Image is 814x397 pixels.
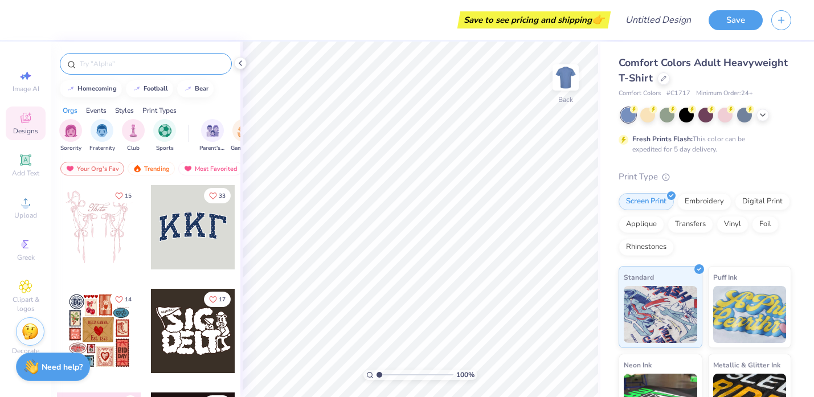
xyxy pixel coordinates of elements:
[110,188,137,203] button: Like
[96,124,108,137] img: Fraternity Image
[456,370,475,380] span: 100 %
[60,144,81,153] span: Sorority
[77,85,117,92] div: homecoming
[619,89,661,99] span: Comfort Colors
[183,85,193,92] img: trend_line.gif
[668,216,713,233] div: Transfers
[6,295,46,313] span: Clipart & logos
[12,346,39,355] span: Decorate
[619,56,788,85] span: Comfort Colors Adult Heavyweight T-Shirt
[14,211,37,220] span: Upload
[713,359,780,371] span: Metallic & Glitter Ink
[89,119,115,153] button: filter button
[142,105,177,116] div: Print Types
[752,216,779,233] div: Foil
[717,216,748,233] div: Vinyl
[199,119,226,153] div: filter for Parent's Weekend
[153,119,176,153] div: filter for Sports
[126,80,173,97] button: football
[231,119,257,153] div: filter for Game Day
[177,80,214,97] button: bear
[624,359,652,371] span: Neon Ink
[624,286,697,343] img: Standard
[554,66,577,89] img: Back
[632,134,772,154] div: This color can be expedited for 5 day delivery.
[122,119,145,153] button: filter button
[89,119,115,153] div: filter for Fraternity
[204,292,231,307] button: Like
[66,85,75,92] img: trend_line.gif
[144,85,168,92] div: football
[460,11,608,28] div: Save to see pricing and shipping
[13,84,39,93] span: Image AI
[133,165,142,173] img: trending.gif
[219,193,226,199] span: 33
[127,144,140,153] span: Club
[238,124,251,137] img: Game Day Image
[183,165,193,173] img: most_fav.gif
[42,362,83,373] strong: Need help?
[666,89,690,99] span: # C1717
[79,58,224,69] input: Try "Alpha"
[158,124,171,137] img: Sports Image
[632,134,693,144] strong: Fresh Prints Flash:
[616,9,700,31] input: Untitled Design
[17,253,35,262] span: Greek
[619,170,791,183] div: Print Type
[219,297,226,302] span: 17
[12,169,39,178] span: Add Text
[178,162,243,175] div: Most Favorited
[13,126,38,136] span: Designs
[153,119,176,153] button: filter button
[199,119,226,153] button: filter button
[125,193,132,199] span: 15
[125,297,132,302] span: 14
[709,10,763,30] button: Save
[592,13,604,26] span: 👉
[60,162,124,175] div: Your Org's Fav
[199,144,226,153] span: Parent's Weekend
[110,292,137,307] button: Like
[735,193,790,210] div: Digital Print
[624,271,654,283] span: Standard
[204,188,231,203] button: Like
[66,165,75,173] img: most_fav.gif
[89,144,115,153] span: Fraternity
[156,144,174,153] span: Sports
[122,119,145,153] div: filter for Club
[713,286,787,343] img: Puff Ink
[115,105,134,116] div: Styles
[132,85,141,92] img: trend_line.gif
[619,193,674,210] div: Screen Print
[60,80,122,97] button: homecoming
[713,271,737,283] span: Puff Ink
[63,105,77,116] div: Orgs
[195,85,208,92] div: bear
[59,119,82,153] div: filter for Sorority
[231,119,257,153] button: filter button
[64,124,77,137] img: Sorority Image
[677,193,731,210] div: Embroidery
[86,105,107,116] div: Events
[128,162,175,175] div: Trending
[696,89,753,99] span: Minimum Order: 24 +
[59,119,82,153] button: filter button
[619,239,674,256] div: Rhinestones
[231,144,257,153] span: Game Day
[558,95,573,105] div: Back
[206,124,219,137] img: Parent's Weekend Image
[619,216,664,233] div: Applique
[127,124,140,137] img: Club Image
